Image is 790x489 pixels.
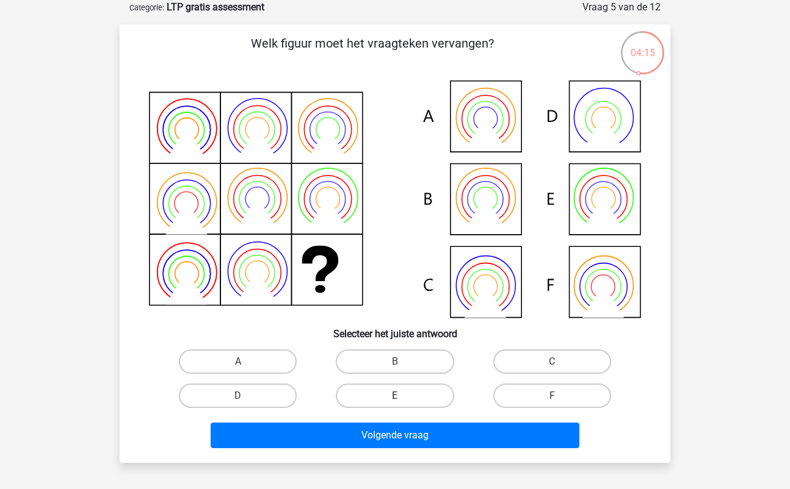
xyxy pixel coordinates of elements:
[139,318,651,340] h6: Selecteer het juiste antwoord
[493,384,611,408] label: F
[336,384,454,408] label: E
[167,1,264,13] strong: LTP gratis assessment
[211,423,580,448] button: Volgende vraag
[129,3,164,12] small: Categorie:
[139,34,605,71] p: Welk figuur moet het vraagteken vervangen?
[493,349,611,374] label: C
[620,30,665,60] div: 04:15
[179,349,297,374] label: A
[179,384,297,408] label: D
[336,349,454,374] label: B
